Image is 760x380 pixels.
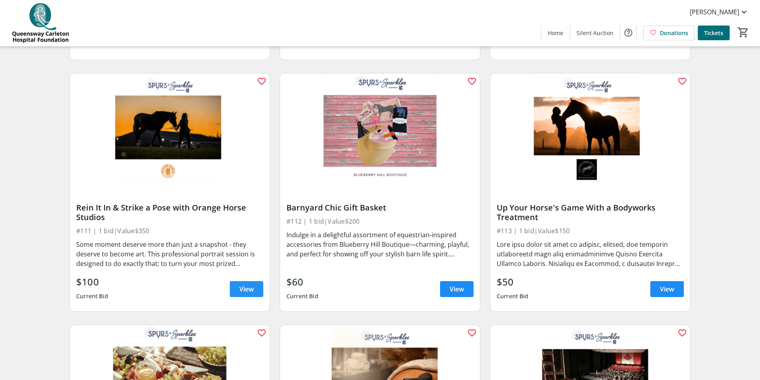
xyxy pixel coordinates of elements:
span: View [450,284,464,294]
button: Help [620,25,636,41]
button: Cart [736,25,750,39]
a: Tickets [698,26,730,40]
div: Rein It In & Strike a Pose with Orange Horse Studios [76,203,263,222]
div: Lore ipsu dolor sit amet co adipisc, elitsed, doe temporin utlaboreetd magn aliq enimadminimve Qu... [497,240,684,268]
img: Rein It In & Strike a Pose with Orange Horse Studios [70,73,270,186]
button: [PERSON_NAME] [683,6,755,18]
mat-icon: favorite_outline [677,77,687,86]
div: Indulge in a delightful assortment of equestrian-inspired accessories from Blueberry Hill Boutiqu... [286,230,474,259]
div: $50 [497,275,529,289]
div: #111 | 1 bid | Value $350 [76,225,263,236]
div: $60 [286,275,318,289]
a: View [650,281,684,297]
div: Some moment deserve more than just a snapshot - they deserve to become art. This professional por... [76,240,263,268]
img: QCH Foundation's Logo [5,3,76,43]
div: Up Your Horse's Game With a Bodyworks Treatment [497,203,684,222]
div: Current Bid [76,289,108,303]
mat-icon: favorite_outline [257,328,266,338]
span: Home [548,29,563,37]
mat-icon: favorite_outline [677,328,687,338]
div: #112 | 1 bid | Value $200 [286,216,474,227]
div: #113 | 1 bid | Value $150 [497,225,684,236]
mat-icon: favorite_outline [467,328,477,338]
span: [PERSON_NAME] [690,7,739,17]
span: Donations [660,29,688,37]
img: Barnyard Chic Gift Basket [280,73,480,186]
a: Home [541,26,570,40]
a: View [440,281,474,297]
span: Tickets [704,29,723,37]
span: View [660,284,674,294]
span: Silent Auction [576,29,614,37]
a: Donations [643,26,695,40]
div: Current Bid [497,289,529,303]
mat-icon: favorite_outline [257,77,266,86]
a: View [230,281,263,297]
div: $100 [76,275,108,289]
a: Silent Auction [570,26,620,40]
span: View [239,284,254,294]
div: Barnyard Chic Gift Basket [286,203,474,213]
div: Current Bid [286,289,318,303]
mat-icon: favorite_outline [467,77,477,86]
img: Up Your Horse's Game With a Bodyworks Treatment [490,73,690,186]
